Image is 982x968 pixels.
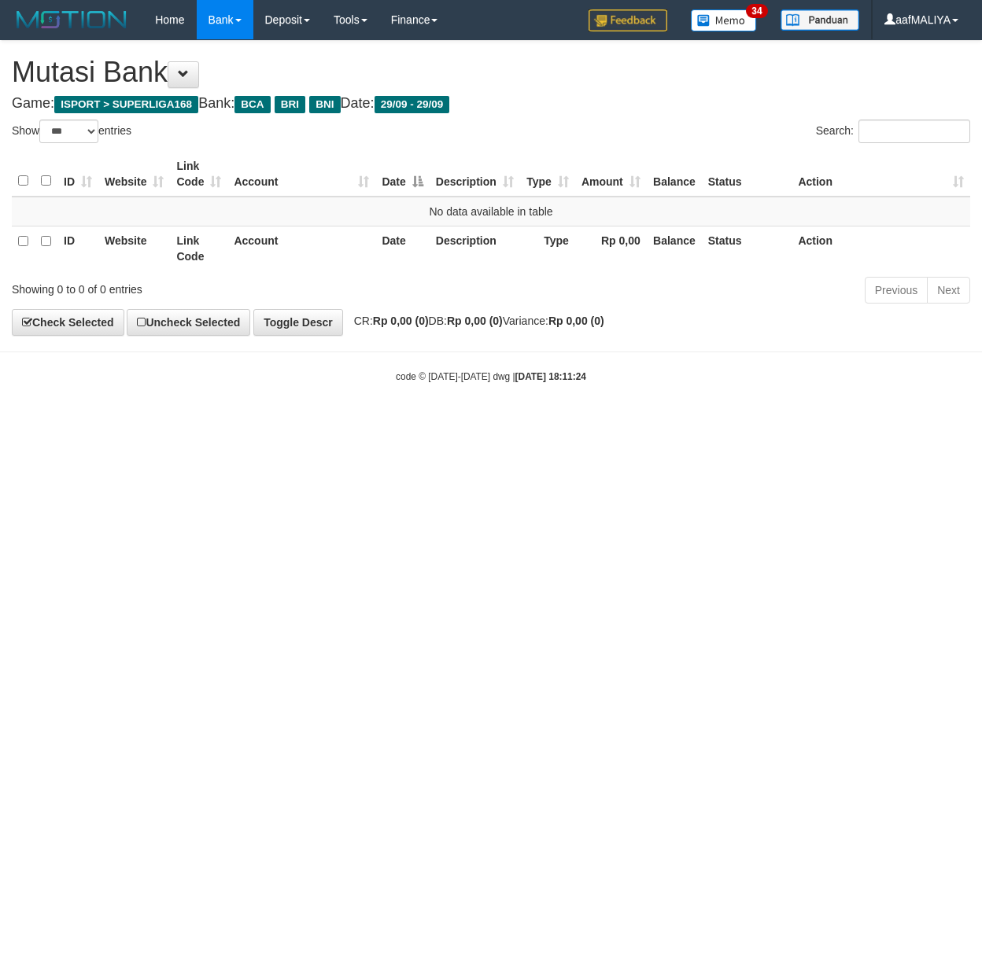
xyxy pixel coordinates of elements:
[520,152,575,197] th: Type: activate to sort column ascending
[792,152,970,197] th: Action: activate to sort column ascending
[275,96,305,113] span: BRI
[170,226,227,271] th: Link Code
[647,226,702,271] th: Balance
[865,277,928,304] a: Previous
[589,9,667,31] img: Feedback.jpg
[375,152,429,197] th: Date: activate to sort column descending
[39,120,98,143] select: Showentries
[346,315,604,327] span: CR: DB: Variance:
[515,371,586,382] strong: [DATE] 18:11:24
[227,152,375,197] th: Account: activate to sort column ascending
[858,120,970,143] input: Search:
[375,226,429,271] th: Date
[746,4,767,18] span: 34
[227,226,375,271] th: Account
[253,309,343,336] a: Toggle Descr
[575,152,647,197] th: Amount: activate to sort column ascending
[816,120,970,143] label: Search:
[927,277,970,304] a: Next
[98,226,170,271] th: Website
[375,96,450,113] span: 29/09 - 29/09
[170,152,227,197] th: Link Code: activate to sort column ascending
[12,120,131,143] label: Show entries
[702,152,792,197] th: Status
[234,96,270,113] span: BCA
[447,315,503,327] strong: Rp 0,00 (0)
[309,96,340,113] span: BNI
[575,226,647,271] th: Rp 0,00
[792,226,970,271] th: Action
[57,152,98,197] th: ID: activate to sort column ascending
[520,226,575,271] th: Type
[54,96,198,113] span: ISPORT > SUPERLIGA168
[127,309,250,336] a: Uncheck Selected
[396,371,586,382] small: code © [DATE]-[DATE] dwg |
[548,315,604,327] strong: Rp 0,00 (0)
[781,9,859,31] img: panduan.png
[430,152,520,197] th: Description: activate to sort column ascending
[12,197,970,226] td: No data available in table
[647,152,702,197] th: Balance
[12,309,124,336] a: Check Selected
[430,226,520,271] th: Description
[691,9,757,31] img: Button%20Memo.svg
[12,96,970,112] h4: Game: Bank: Date:
[12,8,131,31] img: MOTION_logo.png
[373,315,429,327] strong: Rp 0,00 (0)
[702,226,792,271] th: Status
[12,275,397,297] div: Showing 0 to 0 of 0 entries
[12,57,970,88] h1: Mutasi Bank
[57,226,98,271] th: ID
[98,152,170,197] th: Website: activate to sort column ascending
